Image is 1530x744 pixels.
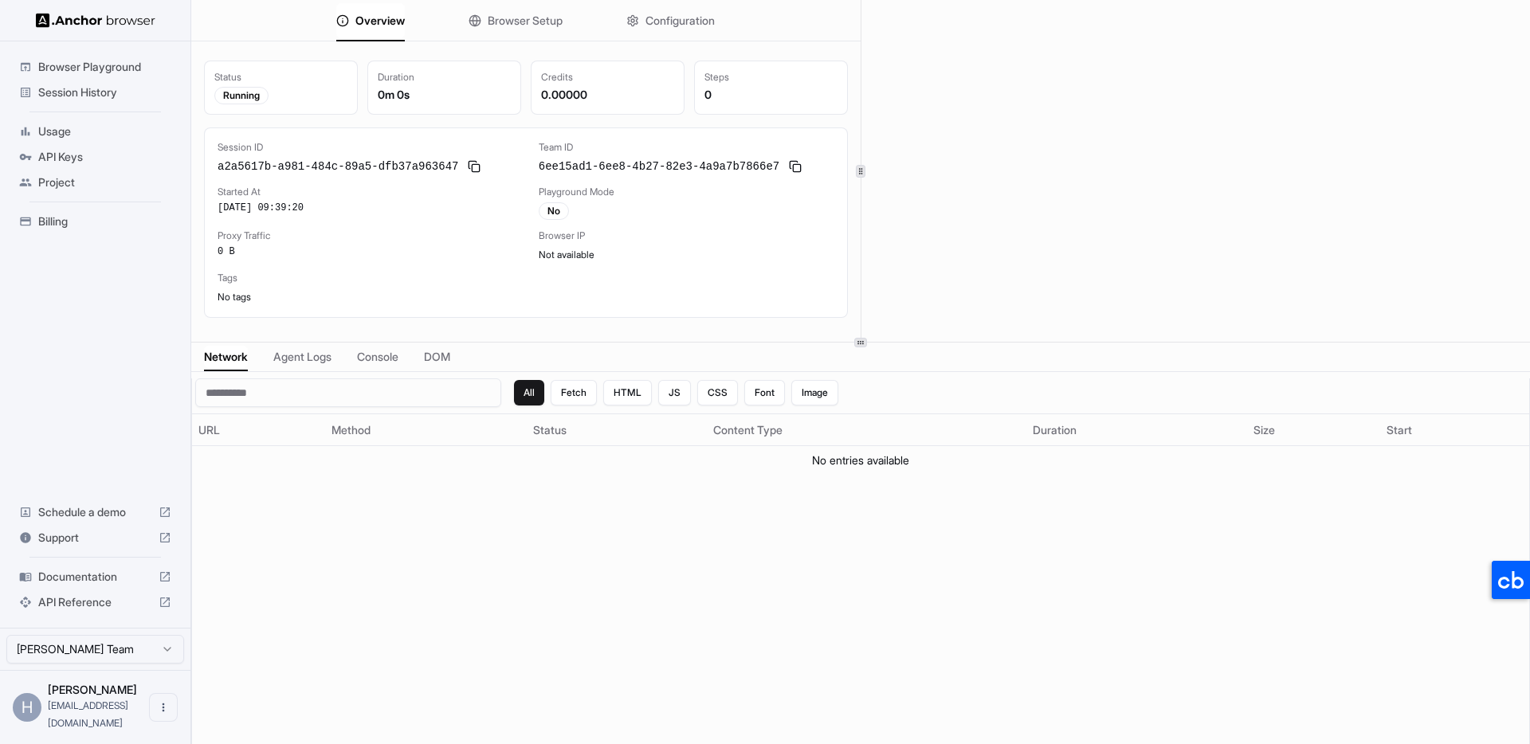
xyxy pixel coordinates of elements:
[539,249,594,260] span: Not available
[539,202,569,220] div: No
[603,380,652,405] button: HTML
[355,13,405,29] span: Overview
[13,525,178,550] div: Support
[13,564,178,589] div: Documentation
[514,380,544,405] button: All
[149,693,178,722] button: Open menu
[488,13,563,29] span: Browser Setup
[551,380,597,405] button: Fetch
[645,13,715,29] span: Configuration
[13,144,178,170] div: API Keys
[218,229,513,242] div: Proxy Traffic
[744,380,785,405] button: Font
[214,87,269,104] div: Running
[791,380,838,405] button: Image
[38,59,171,75] span: Browser Playground
[13,80,178,105] div: Session History
[38,530,152,546] span: Support
[1033,422,1240,438] div: Duration
[38,569,152,585] span: Documentation
[378,71,511,84] div: Duration
[13,499,178,525] div: Schedule a demo
[218,272,834,284] div: Tags
[331,422,520,438] div: Method
[38,123,171,139] span: Usage
[539,141,834,154] div: Team ID
[539,229,834,242] div: Browser IP
[38,213,171,229] span: Billing
[38,174,171,190] span: Project
[218,245,513,258] div: 0 B
[214,71,347,84] div: Status
[198,422,319,438] div: URL
[218,159,458,174] span: a2a5617b-a981-484c-89a5-dfb37a963647
[539,186,834,198] div: Playground Mode
[357,349,398,365] span: Console
[13,119,178,144] div: Usage
[541,71,674,84] div: Credits
[48,683,137,696] span: Hung Hoang
[658,380,691,405] button: JS
[704,71,838,84] div: Steps
[1387,422,1523,438] div: Start
[218,202,513,214] div: [DATE] 09:39:20
[13,693,41,722] div: H
[218,291,251,303] span: No tags
[13,170,178,195] div: Project
[704,87,838,103] div: 0
[1253,422,1374,438] div: Size
[533,422,700,438] div: Status
[218,141,513,154] div: Session ID
[378,87,511,103] div: 0m 0s
[273,349,331,365] span: Agent Logs
[38,504,152,520] span: Schedule a demo
[13,54,178,80] div: Browser Playground
[13,589,178,615] div: API Reference
[424,349,450,365] span: DOM
[697,380,738,405] button: CSS
[13,209,178,234] div: Billing
[218,186,513,198] div: Started At
[38,84,171,100] span: Session History
[204,349,248,365] span: Network
[192,446,1529,476] td: No entries available
[539,159,779,174] span: 6ee15ad1-6ee8-4b27-82e3-4a9a7b7866e7
[38,149,171,165] span: API Keys
[38,594,152,610] span: API Reference
[713,422,1020,438] div: Content Type
[541,87,674,103] div: 0.00000
[48,699,128,729] span: hung@zalos.io
[36,13,155,28] img: Anchor Logo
